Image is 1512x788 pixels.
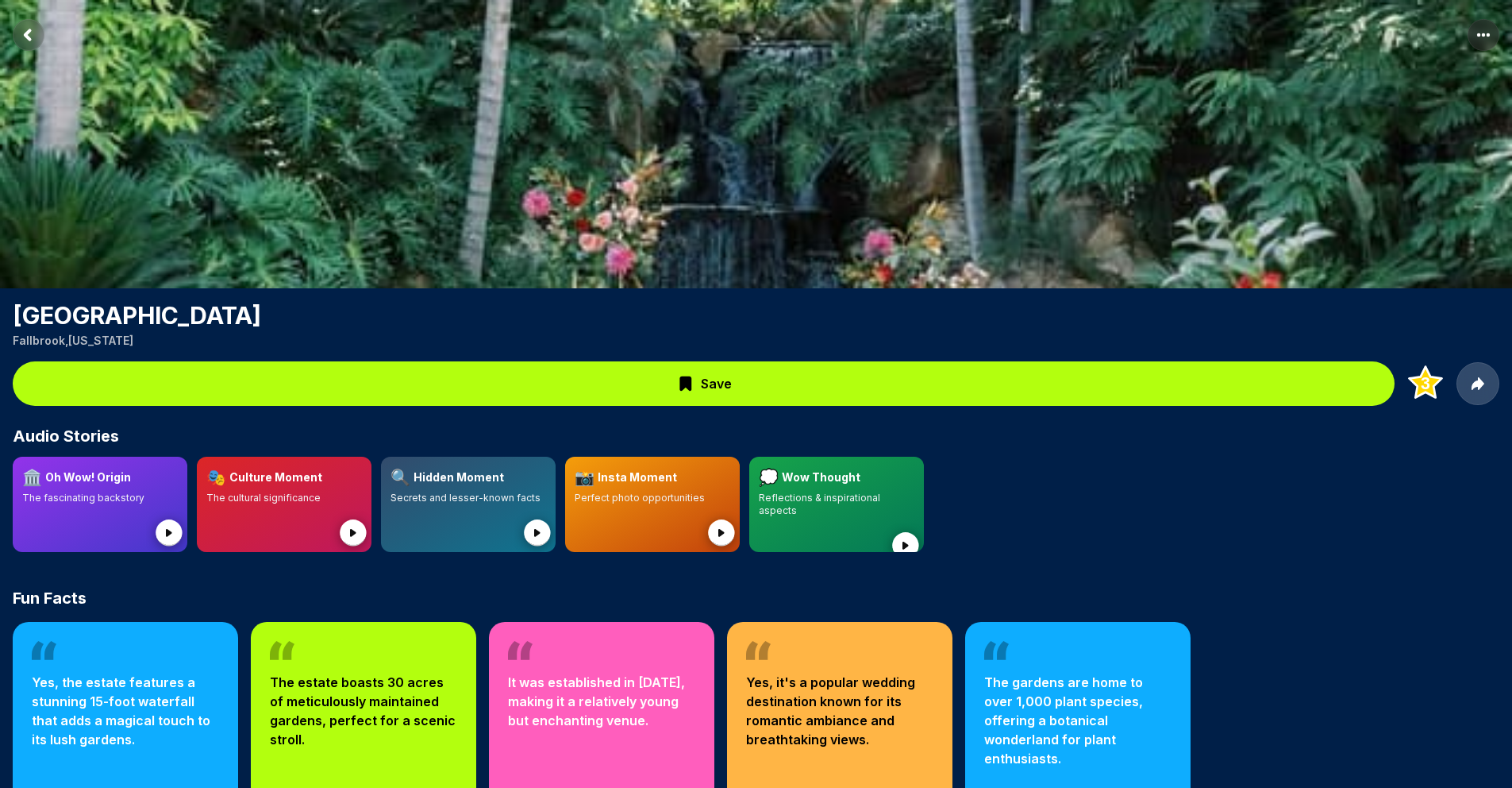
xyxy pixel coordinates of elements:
p: Perfect photo opportunities [575,492,730,504]
span: 🏛️ [22,466,42,489]
h3: Wow Thought [782,469,860,485]
span: Save [701,374,732,393]
p: The fascinating backstory [22,492,178,504]
button: Add to Top 3 [1404,362,1447,405]
h3: Oh Wow! Origin [45,469,131,485]
p: It was established in [DATE], making it a relatively young but enchanting venue. [508,673,695,730]
h1: [GEOGRAPHIC_DATA] [13,301,1499,330]
p: The estate boasts 30 acres of meticulously maintained gardens, perfect for a scenic stroll. [270,673,457,749]
button: Save [13,361,1395,406]
p: Yes, the estate features a stunning 15-foot waterfall that adds a magical touch to its lush gardens. [32,673,219,749]
h3: Culture Moment [229,469,322,485]
p: Fallbrook , [US_STATE] [13,333,1499,349]
text: 3 [1421,374,1430,393]
h2: Fun Facts [13,587,1499,609]
span: 🎭 [206,466,226,489]
h3: Insta Moment [598,469,677,485]
p: Reflections & inspirational aspects [759,492,914,517]
button: More options [1468,19,1499,51]
span: Audio Stories [13,425,119,447]
h3: Hidden Moment [414,469,504,485]
span: 📸 [575,466,594,489]
p: Secrets and lesser-known facts [391,492,546,504]
button: Return to previous page [13,19,44,51]
p: The cultural significance [206,492,362,504]
span: 🔍 [391,466,410,489]
p: The gardens are home to over 1,000 plant species, offering a botanical wonderland for plant enthu... [984,673,1172,768]
span: 💭 [759,466,779,489]
p: Yes, it's a popular wedding destination known for its romantic ambiance and breathtaking views. [746,673,933,749]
